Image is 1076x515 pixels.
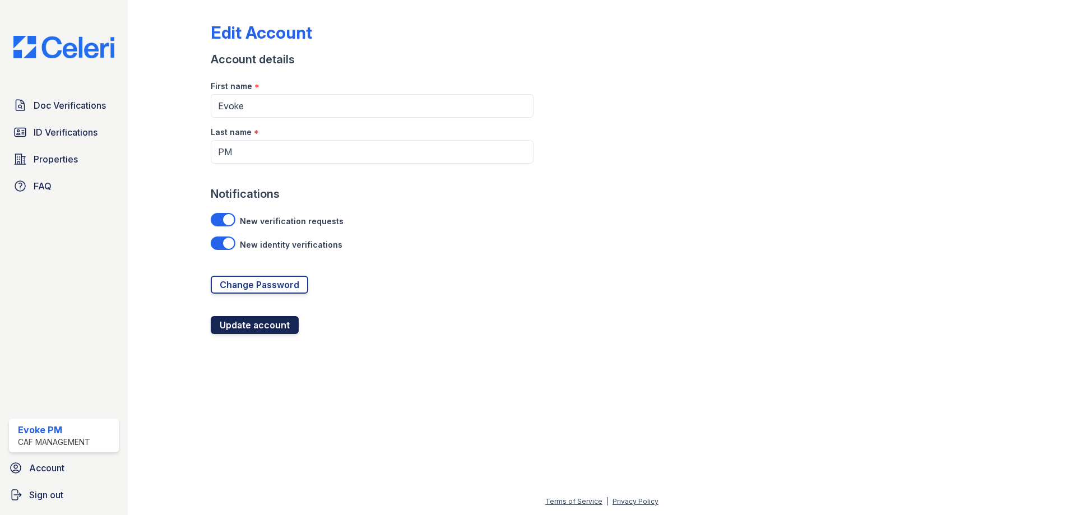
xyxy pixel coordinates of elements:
[211,316,299,334] button: Update account
[211,127,252,138] label: Last name
[211,81,252,92] label: First name
[9,148,119,170] a: Properties
[613,497,658,505] a: Privacy Policy
[606,497,609,505] div: |
[29,461,64,475] span: Account
[211,276,308,294] a: Change Password
[34,126,98,139] span: ID Verifications
[34,152,78,166] span: Properties
[211,186,534,202] div: Notifications
[211,22,312,43] div: Edit Account
[4,457,123,479] a: Account
[211,52,534,67] div: Account details
[545,497,602,505] a: Terms of Service
[9,94,119,117] a: Doc Verifications
[29,488,63,502] span: Sign out
[34,99,106,112] span: Doc Verifications
[240,216,344,227] label: New verification requests
[4,484,123,506] a: Sign out
[9,121,119,143] a: ID Verifications
[9,175,119,197] a: FAQ
[34,179,52,193] span: FAQ
[4,36,123,58] img: CE_Logo_Blue-a8612792a0a2168367f1c8372b55b34899dd931a85d93a1a3d3e32e68fde9ad4.png
[18,437,90,448] div: CAF Management
[240,239,342,250] label: New identity verifications
[18,423,90,437] div: Evoke PM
